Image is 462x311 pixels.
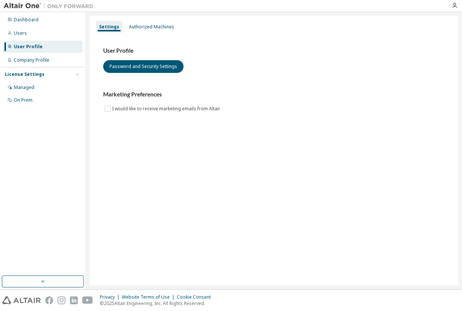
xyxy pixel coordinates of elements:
[14,30,27,36] div: Users
[129,24,174,30] div: Authorized Machines
[14,44,43,50] div: User Profile
[177,294,215,300] div: Cookie Consent
[100,294,122,300] div: Privacy
[103,91,445,98] h3: Marketing Preferences
[58,296,65,304] img: instagram.svg
[14,97,33,103] div: On Prem
[112,104,222,113] label: I would like to receive marketing emails from Altair
[103,60,184,73] button: Password and Security Settings
[14,17,38,23] div: Dashboard
[99,24,119,30] div: Settings
[103,47,445,55] h3: User Profile
[70,296,78,304] img: linkedin.svg
[122,294,177,300] div: Website Terms of Use
[14,57,49,63] div: Company Profile
[2,296,41,304] img: altair_logo.svg
[82,296,93,304] img: youtube.svg
[100,300,215,307] p: © 2025 Altair Engineering, Inc. All Rights Reserved.
[45,296,53,304] img: facebook.svg
[4,2,97,10] img: Altair One
[14,84,34,90] div: Managed
[5,71,44,77] div: License Settings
